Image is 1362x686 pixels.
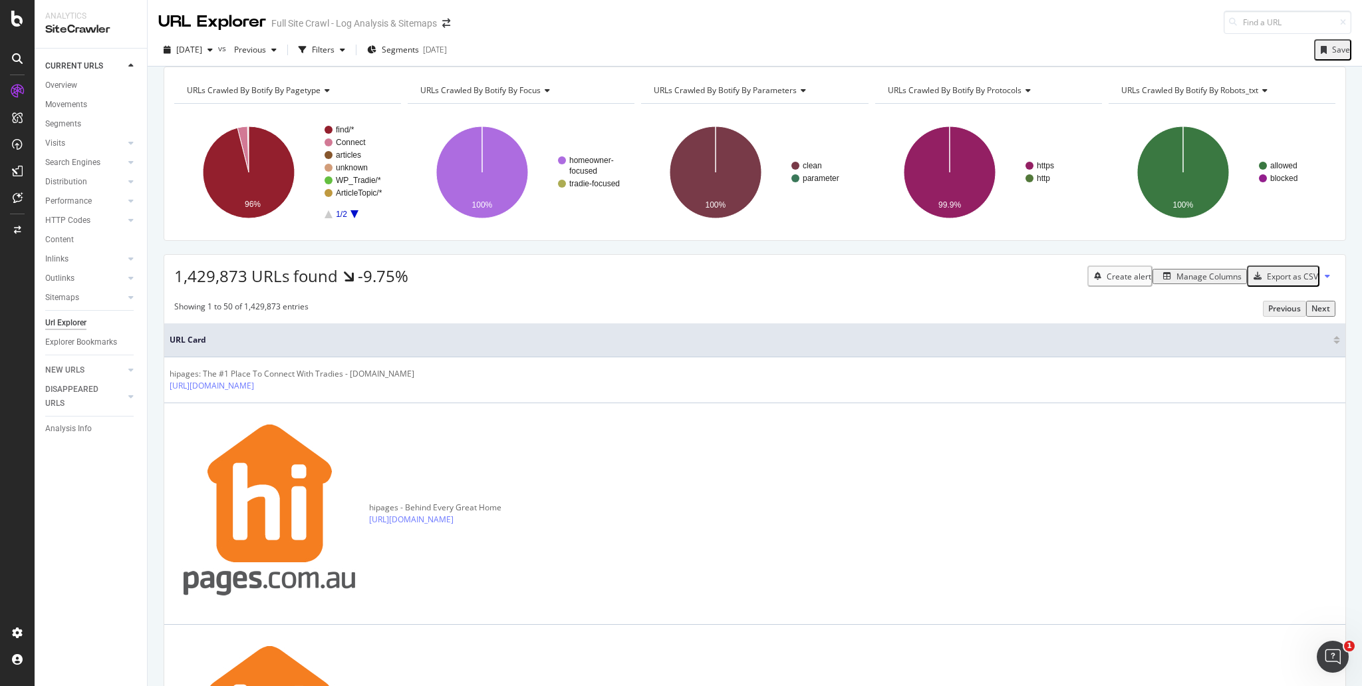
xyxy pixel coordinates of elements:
[170,380,254,392] a: [URL][DOMAIN_NAME]
[1270,161,1297,170] text: allowed
[1314,39,1351,61] button: Save
[1037,174,1050,183] text: http
[651,80,856,101] h4: URLs Crawled By Botify By parameters
[312,44,335,55] div: Filters
[45,271,124,285] a: Outlinks
[1270,174,1297,183] text: blocked
[1247,265,1319,287] button: Export as CSV
[45,79,77,92] div: Overview
[641,114,868,230] svg: A chart.
[170,414,369,613] img: main image
[1107,271,1151,282] div: Create alert
[45,363,124,377] a: NEW URLS
[45,335,138,349] a: Explorer Bookmarks
[45,194,124,208] a: Performance
[45,383,112,411] div: DISAPPEARED URLS
[358,265,408,287] div: -9.75%
[1037,161,1054,170] text: https
[1109,114,1335,230] svg: A chart.
[45,335,117,349] div: Explorer Bookmarks
[336,210,347,219] text: 1/2
[45,233,74,247] div: Content
[885,80,1090,101] h4: URLs Crawled By Botify By protocols
[875,114,1102,230] svg: A chart.
[1306,301,1335,316] button: Next
[45,156,100,170] div: Search Engines
[803,161,822,170] text: clean
[45,136,65,150] div: Visits
[271,17,437,30] div: Full Site Crawl - Log Analysis & Sitemaps
[1268,303,1301,314] div: Previous
[1332,44,1350,55] div: Save
[45,291,79,305] div: Sitemaps
[1176,271,1242,282] div: Manage Columns
[45,291,124,305] a: Sitemaps
[45,363,84,377] div: NEW URLS
[176,44,202,55] span: 2025 Sep. 25th
[45,175,87,189] div: Distribution
[229,39,282,61] button: Previous
[362,39,452,61] button: Segments[DATE]
[218,43,229,54] span: vs
[336,188,382,198] text: ArticleTopic/*
[336,176,381,185] text: WP_Tradie/*
[245,200,261,209] text: 96%
[174,265,338,287] span: 1,429,873 URLs found
[45,383,124,411] a: DISAPPEARED URLS
[938,200,961,210] text: 99.9%
[336,163,368,172] text: unknown
[45,98,87,112] div: Movements
[1344,641,1355,651] span: 1
[45,175,124,189] a: Distribution
[1317,641,1349,673] iframe: Intercom live chat
[158,39,218,61] button: [DATE]
[187,85,321,96] span: URLs Crawled By Botify By pagetype
[45,59,103,73] div: CURRENT URLS
[442,19,450,28] div: arrow-right-arrow-left
[229,44,266,55] span: Previous
[1121,85,1258,96] span: URLs Crawled By Botify By robots_txt
[369,502,522,514] div: hipages - Behind Every Great Home
[336,125,354,134] text: find/*
[420,85,541,96] span: URLs Crawled By Botify By focus
[45,422,92,436] div: Analysis Info
[174,114,401,230] svg: A chart.
[569,179,620,188] text: tradie-focused
[45,156,124,170] a: Search Engines
[706,200,726,210] text: 100%
[336,138,366,147] text: Connect
[45,136,124,150] a: Visits
[1119,80,1323,101] h4: URLs Crawled By Botify By robots_txt
[45,79,138,92] a: Overview
[418,80,622,101] h4: URLs Crawled By Botify By focus
[45,117,138,131] a: Segments
[1311,303,1330,314] div: Next
[158,11,266,33] div: URL Explorer
[569,156,614,165] text: homeowner-
[1224,11,1351,34] input: Find a URL
[1263,301,1306,316] button: Previous
[170,368,414,380] div: hipages: The #1 Place To Connect With Tradies - [DOMAIN_NAME]
[654,85,797,96] span: URLs Crawled By Botify By parameters
[293,39,350,61] button: Filters
[569,166,597,176] text: focused
[336,150,361,160] text: articles
[382,44,419,55] span: Segments
[45,117,81,131] div: Segments
[408,114,634,230] svg: A chart.
[45,214,124,228] a: HTTP Codes
[45,22,136,37] div: SiteCrawler
[170,334,1330,346] span: URL Card
[174,301,309,316] div: Showing 1 to 50 of 1,429,873 entries
[45,316,138,330] a: Url Explorer
[1267,271,1318,282] div: Export as CSV
[369,514,454,526] a: [URL][DOMAIN_NAME]
[45,252,124,266] a: Inlinks
[45,316,86,330] div: Url Explorer
[45,271,74,285] div: Outlinks
[888,85,1021,96] span: URLs Crawled By Botify By protocols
